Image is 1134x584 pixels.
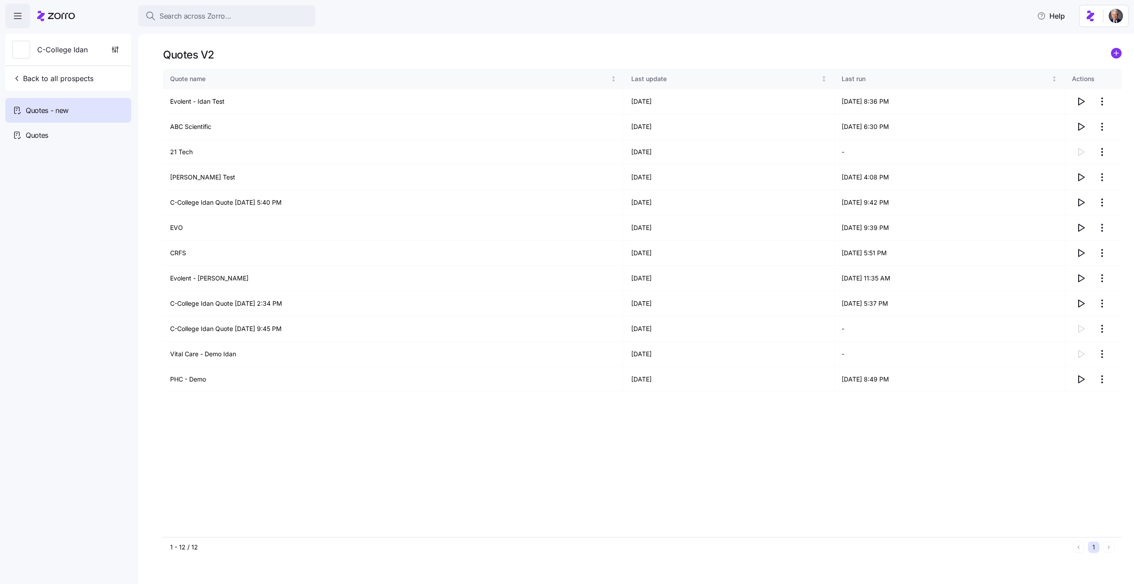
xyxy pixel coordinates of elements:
[1072,74,1115,84] div: Actions
[163,367,624,392] td: PHC - Demo
[1109,9,1123,23] img: 1dcb4e5d-e04d-4770-96a8-8d8f6ece5bdc-1719926415027.jpeg
[163,69,624,89] th: Quote nameNot sorted
[624,89,835,114] td: [DATE]
[835,215,1065,241] td: [DATE] 9:39 PM
[835,241,1065,266] td: [DATE] 5:51 PM
[835,89,1065,114] td: [DATE] 8:36 PM
[624,190,835,215] td: [DATE]
[835,190,1065,215] td: [DATE] 9:42 PM
[170,74,609,84] div: Quote name
[170,543,1069,552] div: 1 - 12 / 12
[12,73,93,84] span: Back to all prospects
[163,190,624,215] td: C-College Idan Quote [DATE] 5:40 PM
[138,5,315,27] button: Search across Zorro...
[835,69,1065,89] th: Last runNot sorted
[631,74,819,84] div: Last update
[624,367,835,392] td: [DATE]
[835,266,1065,291] td: [DATE] 11:35 AM
[37,44,88,55] span: C-College Idan
[163,316,624,342] td: C-College Idan Quote [DATE] 9:45 PM
[163,291,624,316] td: C-College Idan Quote [DATE] 2:34 PM
[624,316,835,342] td: [DATE]
[163,89,624,114] td: Evolent - Idan Test
[835,342,1065,367] td: -
[835,114,1065,140] td: [DATE] 6:30 PM
[624,241,835,266] td: [DATE]
[26,130,48,141] span: Quotes
[1111,48,1122,62] a: add icon
[163,140,624,165] td: 21 Tech
[610,76,617,82] div: Not sorted
[1088,541,1099,553] button: 1
[624,140,835,165] td: [DATE]
[159,11,231,22] span: Search across Zorro...
[624,114,835,140] td: [DATE]
[1030,7,1072,25] button: Help
[1051,76,1057,82] div: Not sorted
[624,215,835,241] td: [DATE]
[1073,541,1084,553] button: Previous page
[163,215,624,241] td: EVO
[163,48,214,62] h1: Quotes V2
[26,105,69,116] span: Quotes - new
[163,114,624,140] td: ABC Scientific
[1111,48,1122,58] svg: add icon
[624,342,835,367] td: [DATE]
[835,367,1065,392] td: [DATE] 8:49 PM
[1037,11,1065,21] span: Help
[163,165,624,190] td: [PERSON_NAME] Test
[163,342,624,367] td: Vital Care - Demo Idan
[835,291,1065,316] td: [DATE] 5:37 PM
[624,266,835,291] td: [DATE]
[835,140,1065,165] td: -
[5,123,131,148] a: Quotes
[835,316,1065,342] td: -
[821,76,827,82] div: Not sorted
[5,98,131,123] a: Quotes - new
[163,266,624,291] td: Evolent - [PERSON_NAME]
[624,69,835,89] th: Last updateNot sorted
[835,165,1065,190] td: [DATE] 4:08 PM
[842,74,1050,84] div: Last run
[624,165,835,190] td: [DATE]
[624,291,835,316] td: [DATE]
[9,70,97,87] button: Back to all prospects
[1103,541,1115,553] button: Next page
[163,241,624,266] td: CRFS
